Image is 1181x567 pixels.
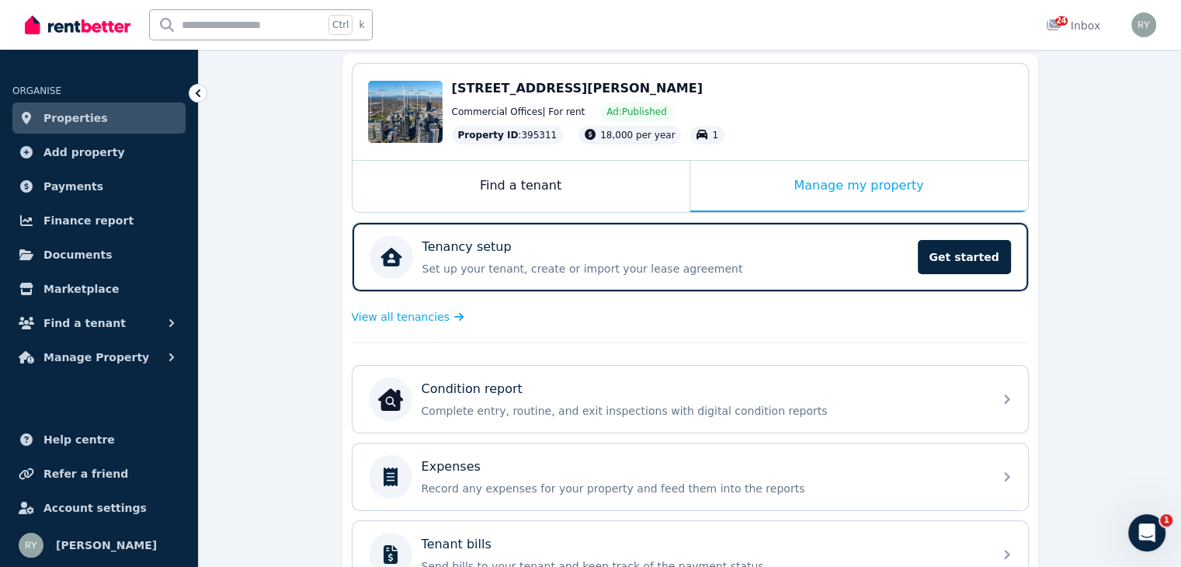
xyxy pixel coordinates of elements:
iframe: Intercom live chat [1128,514,1165,551]
span: Refer a friend [43,464,128,483]
span: 18,000 per year [600,130,675,141]
img: Ruby Yan [1131,12,1156,37]
a: View all tenancies [352,309,464,325]
span: Marketplace [43,280,119,298]
p: Set up your tenant, create or import your lease agreement [422,261,908,277]
p: Tenancy setup [422,238,512,256]
span: Payments [43,177,103,196]
div: Manage my property [690,161,1028,212]
span: Account settings [43,499,147,517]
button: Manage Property [12,342,186,373]
a: Account settings [12,492,186,524]
span: View all tenancies [352,309,450,325]
span: Finance report [43,211,134,230]
p: Condition report [422,380,523,398]
span: Find a tenant [43,314,126,332]
span: 1 [1160,514,1172,527]
a: Refer a friend [12,458,186,489]
div: : 395311 [452,126,564,144]
span: ORGANISE [12,85,61,96]
p: Expenses [422,457,481,476]
a: Condition reportCondition reportComplete entry, routine, and exit inspections with digital condit... [353,366,1028,433]
span: Manage Property [43,348,149,367]
p: Record any expenses for your property and feed them into the reports [422,481,984,496]
a: Documents [12,239,186,270]
span: Commercial Offices | For rent [452,106,585,118]
a: Add property [12,137,186,168]
span: Property ID [458,129,519,141]
a: Finance report [12,205,186,236]
span: Ad: Published [606,106,666,118]
span: Properties [43,109,108,127]
button: Find a tenant [12,308,186,339]
p: Tenant bills [422,535,492,554]
span: 24 [1055,16,1068,26]
span: Ctrl [328,15,353,35]
a: Marketplace [12,273,186,304]
img: Condition report [378,387,403,412]
img: Ruby Yan [19,533,43,558]
div: Find a tenant [353,161,689,212]
div: Inbox [1046,18,1100,33]
a: Tenancy setupSet up your tenant, create or import your lease agreementGet started [353,223,1028,291]
span: Help centre [43,430,115,449]
a: Help centre [12,424,186,455]
a: Payments [12,171,186,202]
span: k [359,19,364,31]
a: ExpensesRecord any expenses for your property and feed them into the reports [353,444,1028,510]
p: Complete entry, routine, and exit inspections with digital condition reports [422,403,984,419]
span: [PERSON_NAME] [56,536,157,555]
a: Properties [12,103,186,134]
span: 1 [712,130,718,141]
img: RentBetter [25,13,130,37]
span: [STREET_ADDRESS][PERSON_NAME] [452,81,703,96]
span: Documents [43,245,113,264]
span: Get started [918,240,1011,274]
span: Add property [43,143,125,162]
